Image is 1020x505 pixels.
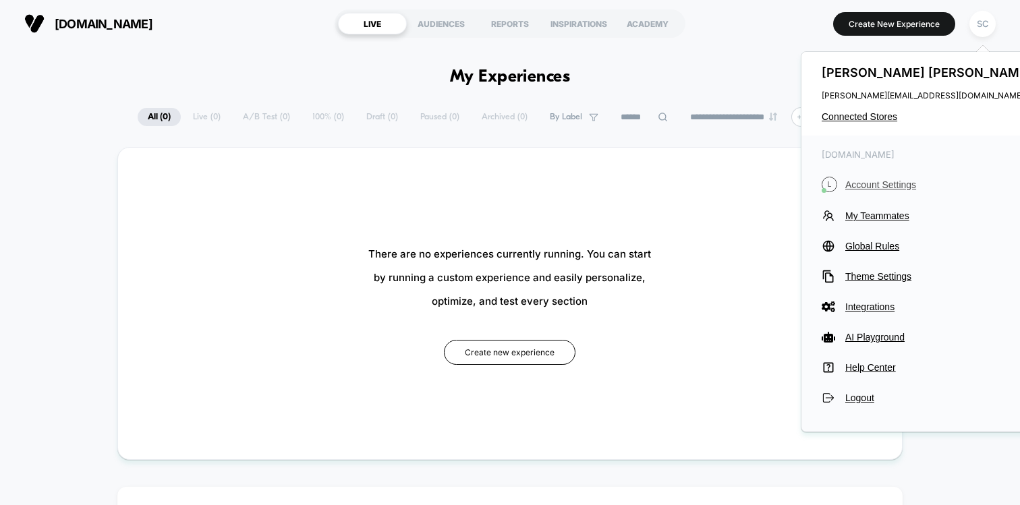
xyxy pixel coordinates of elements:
[833,12,955,36] button: Create New Experience
[24,13,45,34] img: Visually logo
[476,13,544,34] div: REPORTS
[407,13,476,34] div: AUDIENCES
[769,113,777,121] img: end
[969,11,996,37] div: SC
[20,13,157,34] button: [DOMAIN_NAME]
[550,112,582,122] span: By Label
[368,242,651,313] span: There are no experiences currently running. You can start by running a custom experience and easi...
[444,340,575,365] button: Create new experience
[338,13,407,34] div: LIVE
[544,13,613,34] div: INSPIRATIONS
[55,17,152,31] span: [DOMAIN_NAME]
[791,107,811,127] div: + 1
[450,67,571,87] h1: My Experiences
[613,13,682,34] div: ACADEMY
[822,177,837,192] i: L
[138,108,181,126] span: All ( 0 )
[965,10,1000,38] button: SC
